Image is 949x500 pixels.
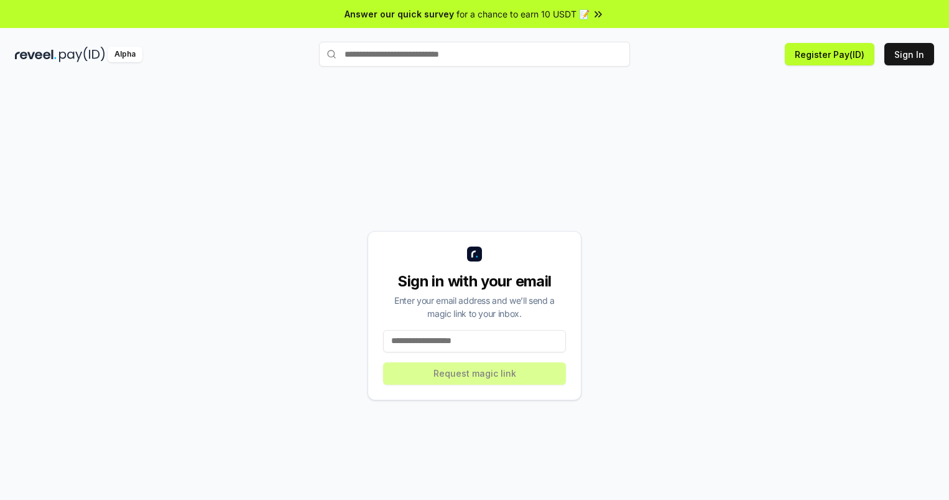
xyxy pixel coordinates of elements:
button: Register Pay(ID) [785,43,874,65]
div: Sign in with your email [383,271,566,291]
span: for a chance to earn 10 USDT 📝 [456,7,590,21]
img: pay_id [59,47,105,62]
img: logo_small [467,247,482,262]
span: Answer our quick survey [345,7,454,21]
div: Enter your email address and we’ll send a magic link to your inbox. [383,294,566,320]
div: Alpha [108,47,142,62]
button: Sign In [884,43,934,65]
img: reveel_dark [15,47,57,62]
